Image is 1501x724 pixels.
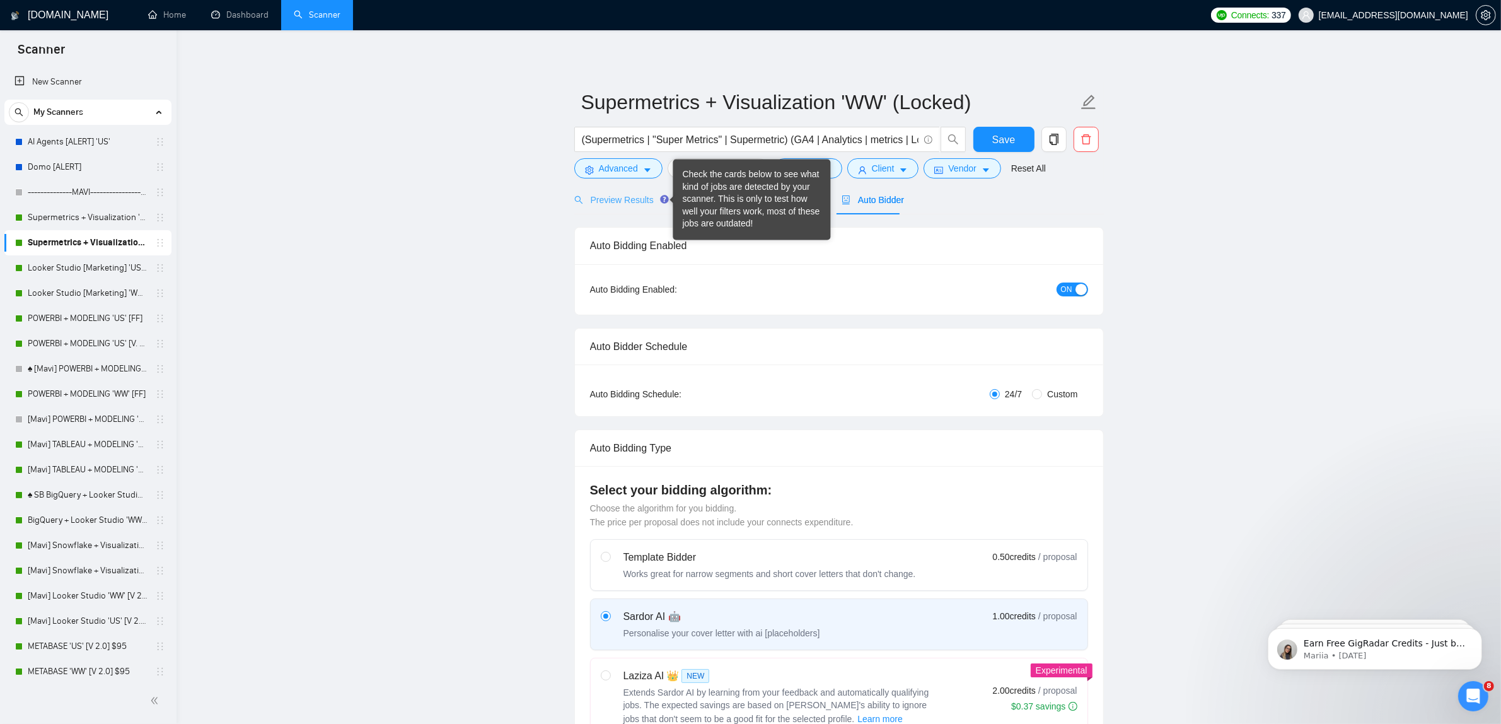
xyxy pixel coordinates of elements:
a: [Mavi] Looker Studio 'US' [V 2.0] $95 [28,609,148,634]
span: My Scanners [33,100,83,125]
div: Personalise your cover letter with ai [placeholders] [623,627,820,639]
span: Extends Sardor AI by learning from your feedback and automatically qualifying jobs. The expected ... [623,687,929,724]
span: caret-down [899,165,908,175]
span: holder [155,162,165,172]
a: ♠ SB BigQuery + Looker Studio 'US' $95 [28,482,148,508]
span: setting [1476,10,1495,20]
div: Auto Bidding Type [590,430,1088,466]
span: 337 [1272,8,1285,22]
span: holder [155,616,165,626]
span: holder [155,465,165,475]
button: Save [973,127,1034,152]
a: [Mavi] Snowflake + Visualization 'US' (Locked) $95 [28,533,148,558]
a: Supermetrics + Visualization 'WW' (Locked) [28,230,148,255]
span: holder [155,667,165,677]
span: Preview Results [574,195,665,205]
span: holder [155,263,165,273]
span: caret-down [982,165,990,175]
a: POWERBI + MODELING 'US' [FF] [28,306,148,331]
a: POWERBI + MODELING 'WW' [FF] [28,382,148,407]
a: searchScanner [294,9,340,20]
a: Looker Studio [Marketing] 'WW' (Locked) $95 [28,281,148,306]
span: 1.00 credits [993,609,1036,623]
span: info-circle [924,136,932,144]
span: holder [155,540,165,551]
div: Sardor AI 🤖 [623,609,820,624]
a: AI Agents [ALERT] 'US' [28,129,148,155]
span: 8 [1484,681,1494,691]
iframe: Intercom notifications message [1249,602,1501,690]
span: holder [155,313,165,324]
img: logo [11,6,20,26]
div: Works great for narrow segments and short cover letters that don't change. [623,568,916,580]
span: Auto Bidder [842,195,904,205]
span: holder [155,364,165,374]
div: Laziza AI [623,669,939,684]
a: New Scanner [14,69,161,95]
span: holder [155,414,165,424]
span: / proposal [1038,610,1077,622]
span: holder [155,440,165,450]
div: $0.37 savings [1011,700,1077,713]
input: Scanner name... [581,86,1078,118]
span: search [941,134,965,145]
input: Search Freelance Jobs... [582,132,919,148]
button: setting [1476,5,1496,25]
a: dashboardDashboard [211,9,269,20]
button: delete [1074,127,1099,152]
a: homeHome [148,9,186,20]
a: [Mavi] POWERBI + MODELING 'WW' [V. 2.2] $95 [28,407,148,432]
span: holder [155,187,165,197]
span: Scanner [8,40,75,67]
div: Auto Bidder Schedule [590,329,1088,365]
span: holder [155,641,165,651]
span: Connects: [1231,8,1269,22]
span: / proposal [1038,684,1077,697]
a: ♠ [Mavi] POWERBI + MODELING 'US' [V. 2] [28,356,148,382]
span: / proposal [1038,551,1077,563]
span: 👑 [666,669,679,684]
span: holder [155,490,165,500]
div: Auto Bidding Enabled: [590,283,756,296]
span: holder [155,566,165,576]
a: Domo [ALERT] [28,155,148,180]
a: Supermetrics + Visualization 'US' (Locked + Boost) [28,205,148,230]
div: Auto Bidding Enabled [590,228,1088,264]
a: METABASE 'WW' [V 2.0] $95 [28,659,148,684]
span: Vendor [948,161,976,175]
a: Reset All [1011,161,1046,175]
a: setting [1476,10,1496,20]
span: 0.50 credits [993,550,1036,564]
span: info-circle [1069,702,1077,711]
span: user [858,165,867,175]
span: holder [155,137,165,147]
button: settingAdvancedcaret-down [574,158,663,178]
button: search [941,127,966,152]
a: [Mavi] TABLEAU + MODELING 'US' $95 [28,432,148,457]
span: delete [1074,134,1098,145]
span: idcard [934,165,943,175]
span: Advanced [599,161,638,175]
span: robot [842,196,850,204]
span: Experimental [1036,665,1087,675]
div: Tooltip anchor [659,194,670,205]
span: holder [155,288,165,298]
iframe: Intercom live chat [1458,681,1488,711]
span: ON [1061,283,1072,296]
a: POWERBI + MODELING 'US' [V. 2.2] [28,331,148,356]
span: 24/7 [1000,387,1027,401]
span: user [1302,11,1311,20]
span: Custom [1042,387,1082,401]
span: copy [1042,134,1066,145]
div: Auto Bidding Schedule: [590,387,756,401]
button: userClientcaret-down [847,158,919,178]
span: holder [155,238,165,248]
a: METABASE 'US' [V 2.0] $95 [28,634,148,659]
a: BigQuery + Looker Studio 'WW' [V 2.0] $95 [28,508,148,533]
a: [Mavi] Snowflake + Visualization 'WW' (Locked) $95 [28,558,148,583]
span: search [9,108,28,117]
